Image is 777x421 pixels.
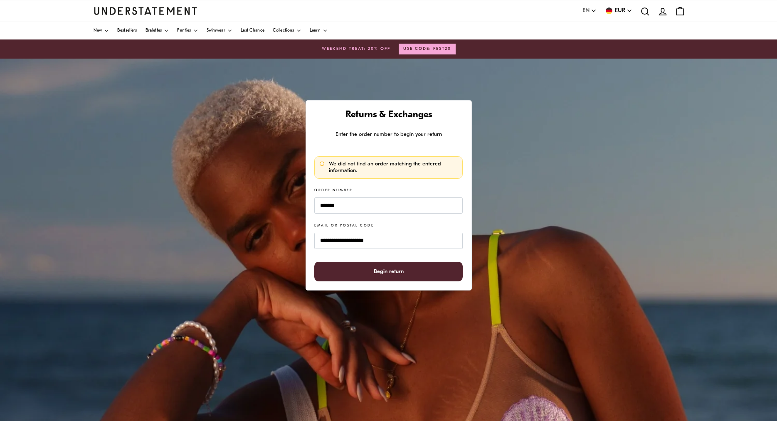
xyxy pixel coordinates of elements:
[241,29,264,33] span: Last Chance
[322,46,390,52] span: WEEKEND TREAT: 20% OFF
[94,7,197,15] a: Understatement Homepage
[329,161,458,174] p: We did not find an order matching the entered information.
[582,6,597,15] button: EN
[310,29,321,33] span: Learn
[94,44,684,54] a: WEEKEND TREAT: 20% OFFUSE CODE: FEST20
[117,29,137,33] span: Bestsellers
[146,22,169,39] a: Bralettes
[314,223,374,229] label: Email or Postal Code
[615,6,625,15] span: EUR
[241,22,264,39] a: Last Chance
[314,262,462,281] button: Begin return
[310,22,328,39] a: Learn
[177,29,191,33] span: Panties
[117,22,137,39] a: Bestsellers
[314,188,353,193] label: Order Number
[273,29,294,33] span: Collections
[374,262,404,281] span: Begin return
[94,29,102,33] span: New
[94,22,109,39] a: New
[399,44,456,54] button: USE CODE: FEST20
[207,29,225,33] span: Swimwear
[582,6,590,15] span: EN
[207,22,232,39] a: Swimwear
[605,6,632,15] button: EUR
[314,130,462,139] p: Enter the order number to begin your return
[273,22,301,39] a: Collections
[177,22,198,39] a: Panties
[314,109,462,121] h1: Returns & Exchanges
[146,29,162,33] span: Bralettes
